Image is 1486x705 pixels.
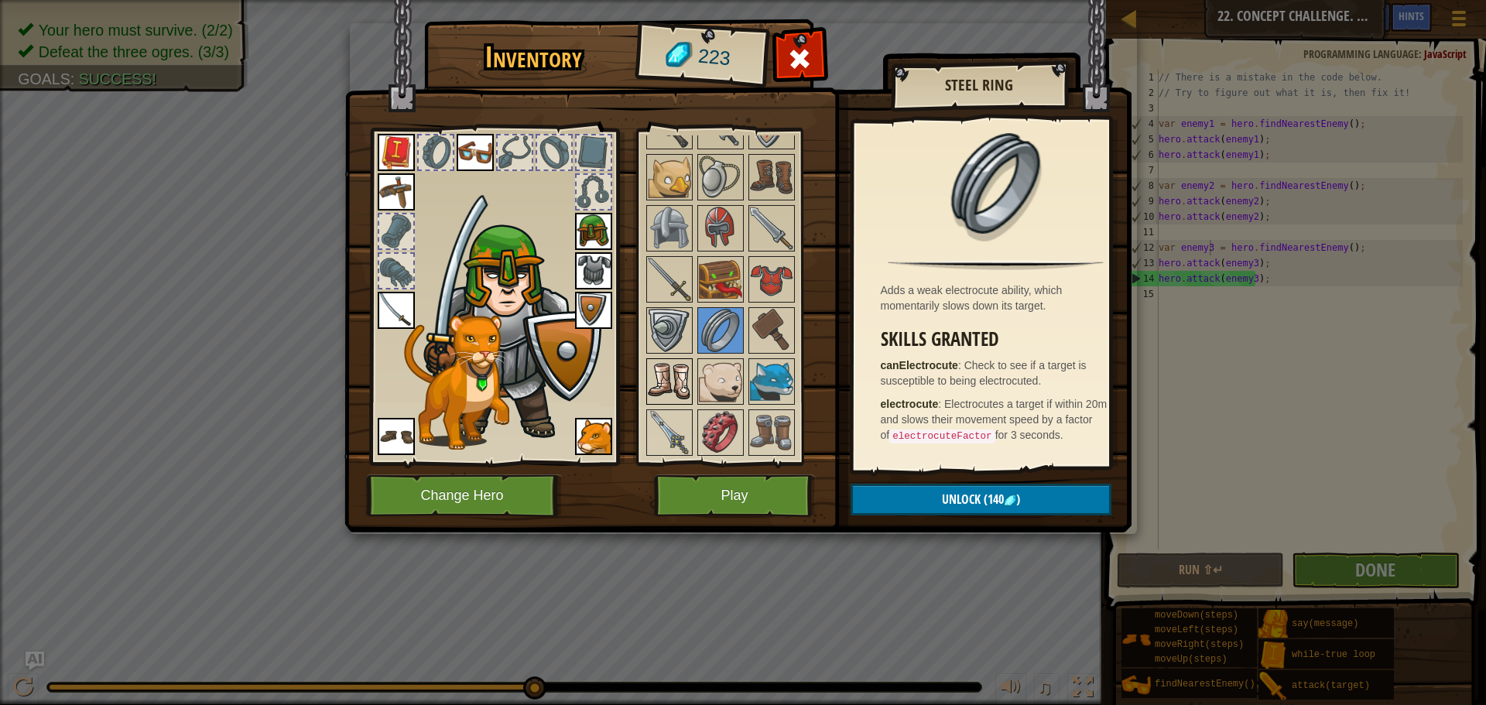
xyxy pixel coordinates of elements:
[750,156,793,199] img: portrait.png
[881,329,1119,350] h3: Skills Granted
[575,213,612,250] img: portrait.png
[654,474,816,517] button: Play
[881,398,1108,441] span: Electrocutes a target if within 20m and slows their movement speed by a factor of for 3 seconds.
[648,207,691,250] img: portrait.png
[888,260,1103,270] img: hr.png
[457,134,494,171] img: portrait.png
[889,430,995,443] code: electrocuteFactor
[981,491,1004,508] span: (140
[378,173,415,210] img: portrait.png
[699,156,742,199] img: portrait.png
[881,359,1087,387] span: Check to see if a target is susceptible to being electrocuted.
[958,359,964,371] span: :
[404,315,509,450] img: cougar-paper-dolls.png
[906,77,1052,94] h2: Steel Ring
[942,491,981,508] span: Unlock
[750,411,793,454] img: portrait.png
[1004,495,1016,507] img: gem.png
[648,309,691,352] img: portrait.png
[575,418,612,455] img: portrait.png
[366,474,563,517] button: Change Hero
[881,359,958,371] strong: canElectrocute
[699,360,742,403] img: portrait.png
[699,258,742,301] img: portrait.png
[881,398,939,410] strong: electrocute
[575,252,612,289] img: portrait.png
[750,207,793,250] img: portrait.png
[697,43,731,73] span: 223
[378,418,415,455] img: portrait.png
[750,360,793,403] img: portrait.png
[946,133,1046,234] img: portrait.png
[699,207,742,250] img: portrait.png
[378,292,415,329] img: portrait.png
[648,411,691,454] img: portrait.png
[881,282,1119,313] div: Adds a weak electrocute ability, which momentarily slows down its target.
[378,134,415,171] img: portrait.png
[648,156,691,199] img: portrait.png
[699,411,742,454] img: portrait.png
[1016,491,1020,508] span: )
[851,484,1111,515] button: Unlock(140)
[750,258,793,301] img: portrait.png
[435,41,632,74] h1: Inventory
[648,258,691,301] img: portrait.png
[648,360,691,403] img: portrait.png
[699,309,742,352] img: portrait.png
[575,292,612,329] img: portrait.png
[416,217,606,443] img: male.png
[750,309,793,352] img: portrait.png
[938,398,944,410] span: :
